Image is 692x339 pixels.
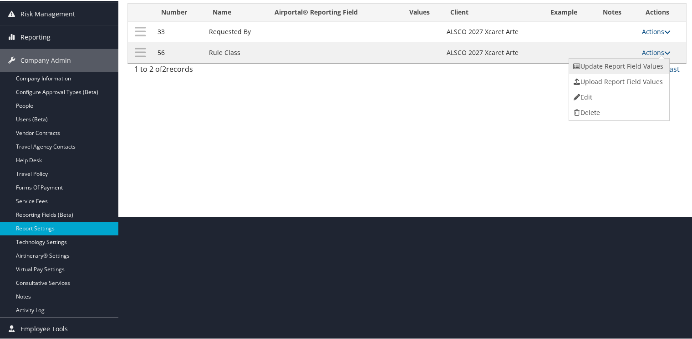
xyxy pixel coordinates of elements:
th: Example [542,3,595,20]
th: Notes [595,3,637,20]
th: : activate to sort column descending [128,3,153,20]
a: Update Report Field Values [569,58,667,73]
th: Actions [637,3,686,20]
th: Values [397,3,442,20]
a: Actions [642,26,671,35]
td: ALSCO 2027 Xcaret Arte [442,20,542,41]
span: Risk Management [20,2,75,25]
th: Number [153,3,204,20]
th: Name [204,3,266,20]
div: 1 to 2 of records [134,63,260,78]
td: ALSCO 2027 Xcaret Arte [442,41,542,62]
a: Delete [569,104,667,120]
td: 56 [153,41,204,62]
th: Client [442,3,542,20]
a: Edit [569,89,667,104]
a: Upload Report Field Values [569,73,667,89]
span: Reporting [20,25,51,48]
td: 33 [153,20,204,41]
a: Last [666,63,680,73]
td: Rule Class [204,41,266,62]
span: 2 [162,63,166,73]
th: Airportal&reg; Reporting Field [266,3,397,20]
span: Company Admin [20,48,71,71]
td: Requested By [204,20,266,41]
a: Actions [642,47,671,56]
